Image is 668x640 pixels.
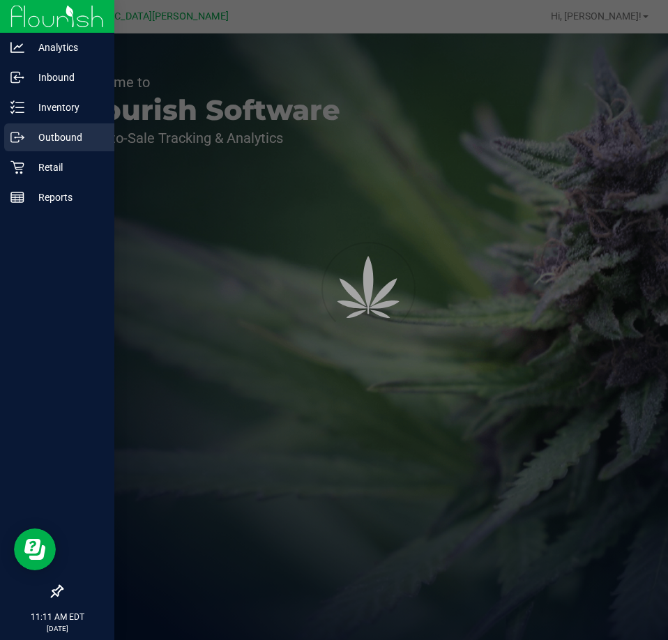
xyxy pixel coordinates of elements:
[24,99,108,116] p: Inventory
[10,160,24,174] inline-svg: Retail
[24,189,108,206] p: Reports
[10,130,24,144] inline-svg: Outbound
[24,69,108,86] p: Inbound
[24,159,108,176] p: Retail
[10,70,24,84] inline-svg: Inbound
[24,129,108,146] p: Outbound
[10,40,24,54] inline-svg: Analytics
[10,100,24,114] inline-svg: Inventory
[10,190,24,204] inline-svg: Reports
[24,39,108,56] p: Analytics
[6,611,108,623] p: 11:11 AM EDT
[14,528,56,570] iframe: Resource center
[6,623,108,634] p: [DATE]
